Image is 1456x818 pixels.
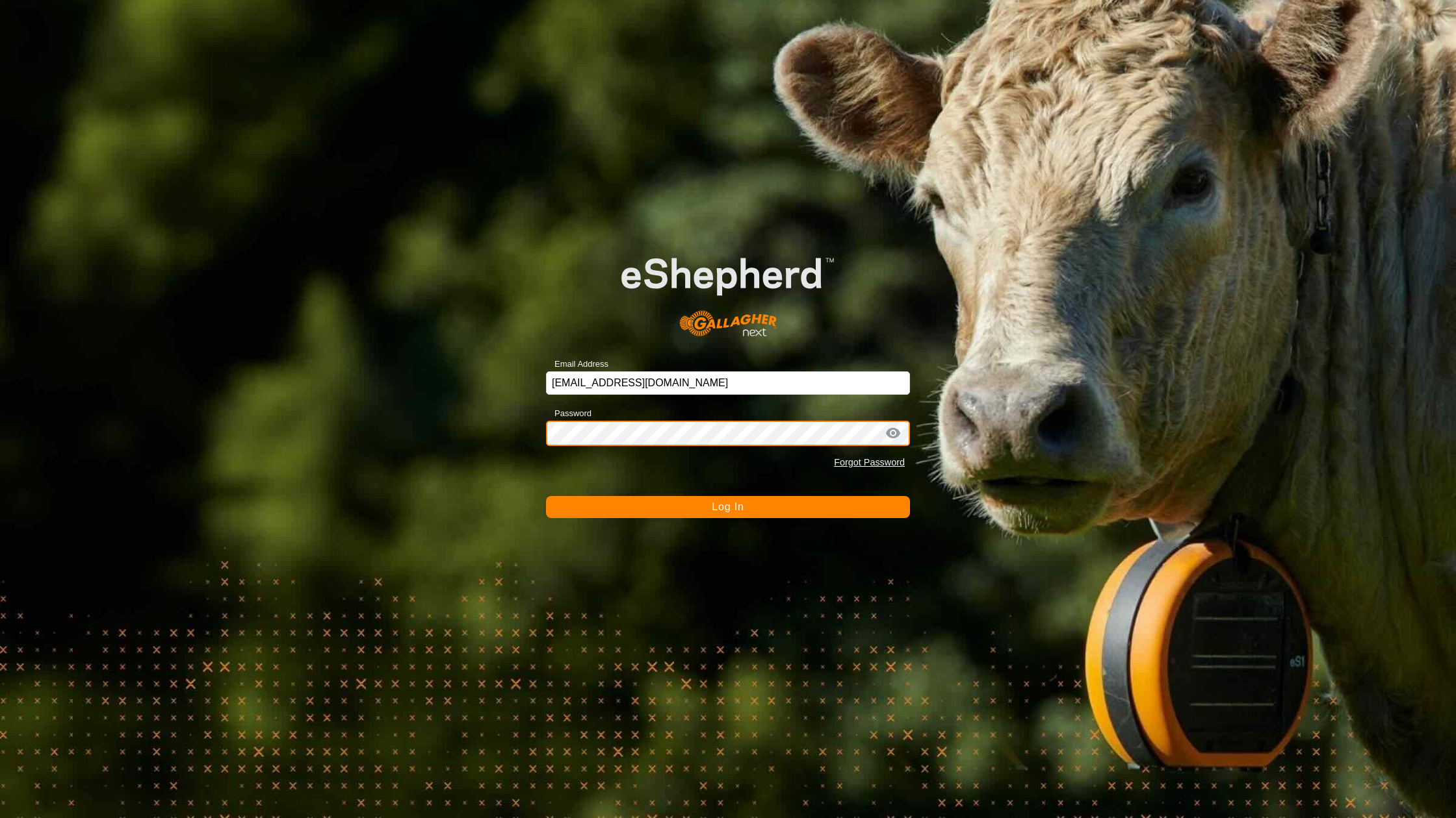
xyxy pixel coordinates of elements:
[582,227,874,351] img: E-shepherd Logo
[546,358,608,371] label: Email Address
[712,501,744,512] span: Log In
[546,407,591,420] label: Password
[834,457,905,467] a: Forgot Password
[546,496,910,518] button: Log In
[546,371,910,395] input: Email Address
